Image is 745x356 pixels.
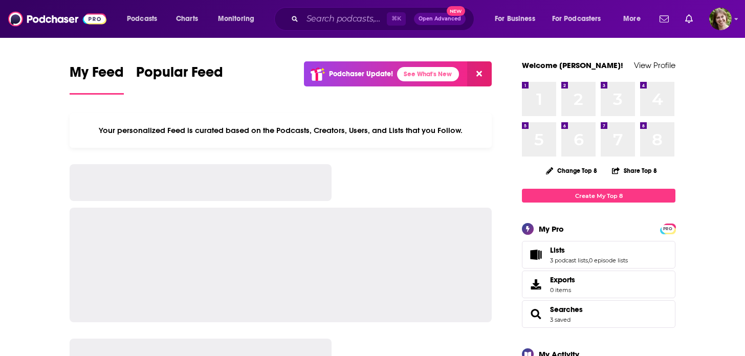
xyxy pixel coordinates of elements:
[662,225,674,232] a: PRO
[522,241,675,269] span: Lists
[397,67,459,81] a: See What's New
[709,8,732,30] span: Logged in as bellagibb
[655,10,673,28] a: Show notifications dropdown
[495,12,535,26] span: For Business
[329,70,393,78] p: Podchaser Update!
[540,164,603,177] button: Change Top 8
[70,63,124,95] a: My Feed
[545,11,616,27] button: open menu
[136,63,223,95] a: Popular Feed
[522,271,675,298] a: Exports
[550,246,565,255] span: Lists
[709,8,732,30] img: User Profile
[522,60,623,70] a: Welcome [PERSON_NAME]!
[70,113,492,148] div: Your personalized Feed is curated based on the Podcasts, Creators, Users, and Lists that you Follow.
[419,16,461,21] span: Open Advanced
[525,248,546,262] a: Lists
[611,161,658,181] button: Share Top 8
[550,246,628,255] a: Lists
[525,307,546,321] a: Searches
[127,12,157,26] span: Podcasts
[447,6,465,16] span: New
[211,11,268,27] button: open menu
[634,60,675,70] a: View Profile
[176,12,198,26] span: Charts
[539,224,564,234] div: My Pro
[550,275,575,284] span: Exports
[8,9,106,29] img: Podchaser - Follow, Share and Rate Podcasts
[681,10,697,28] a: Show notifications dropdown
[387,12,406,26] span: ⌘ K
[623,12,641,26] span: More
[589,257,628,264] a: 0 episode lists
[588,257,589,264] span: ,
[414,13,466,25] button: Open AdvancedNew
[284,7,484,31] div: Search podcasts, credits, & more...
[169,11,204,27] a: Charts
[218,12,254,26] span: Monitoring
[550,316,571,323] a: 3 saved
[302,11,387,27] input: Search podcasts, credits, & more...
[525,277,546,292] span: Exports
[662,225,674,233] span: PRO
[552,12,601,26] span: For Podcasters
[488,11,548,27] button: open menu
[616,11,653,27] button: open menu
[120,11,170,27] button: open menu
[550,286,575,294] span: 0 items
[550,257,588,264] a: 3 podcast lists
[522,300,675,328] span: Searches
[70,63,124,87] span: My Feed
[522,189,675,203] a: Create My Top 8
[136,63,223,87] span: Popular Feed
[709,8,732,30] button: Show profile menu
[550,305,583,314] a: Searches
